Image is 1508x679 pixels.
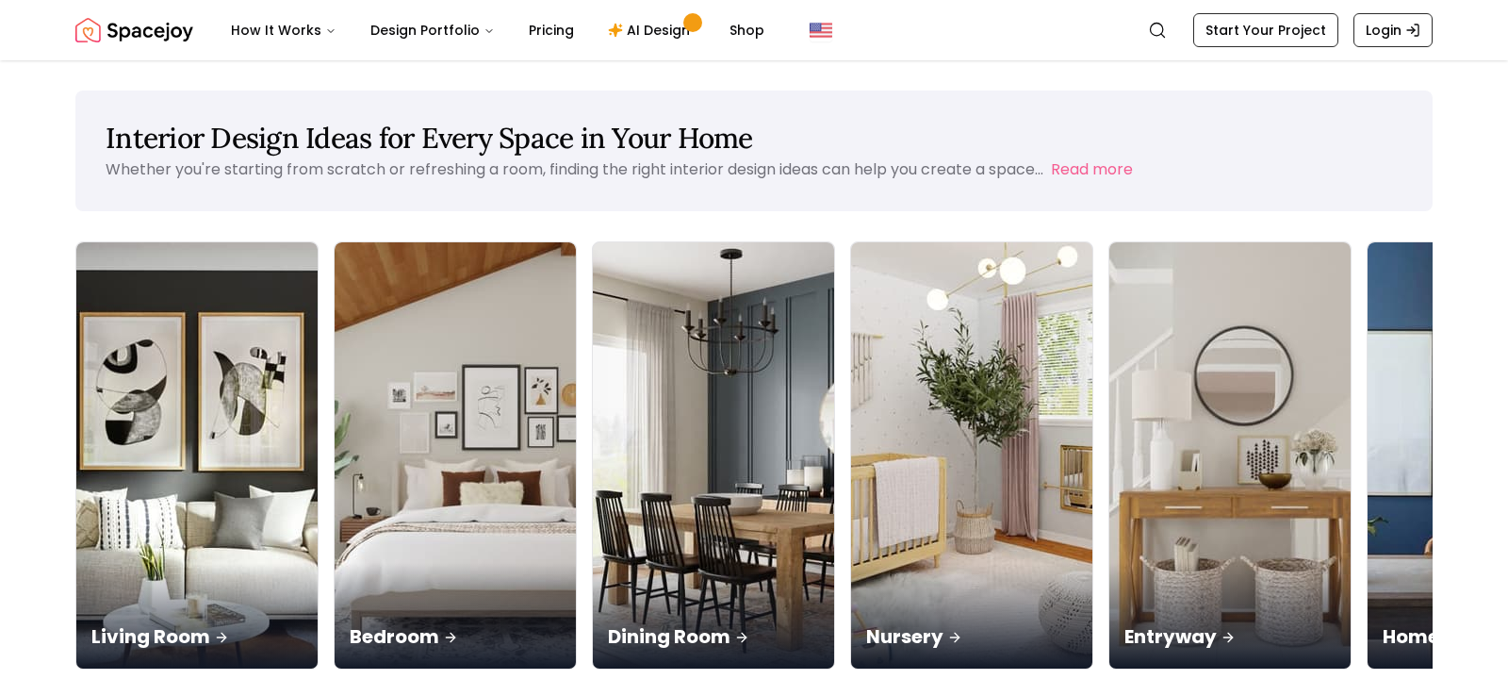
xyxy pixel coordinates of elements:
img: Entryway [1109,242,1351,669]
a: Dining RoomDining Room [592,241,835,670]
a: BedroomBedroom [334,241,577,670]
a: NurseryNursery [850,241,1093,670]
a: Spacejoy [75,11,193,49]
p: Nursery [866,623,1077,650]
p: Living Room [91,623,303,650]
a: Start Your Project [1193,13,1338,47]
a: EntrywayEntryway [1108,241,1352,670]
img: Spacejoy Logo [75,11,193,49]
p: Dining Room [608,623,819,650]
a: Pricing [514,11,589,49]
img: Bedroom [335,242,576,669]
a: AI Design [593,11,711,49]
img: United States [810,19,832,41]
button: How It Works [216,11,352,49]
img: Dining Room [593,242,834,669]
p: Bedroom [350,623,561,650]
nav: Main [216,11,779,49]
button: Read more [1051,158,1133,181]
a: Login [1353,13,1433,47]
p: Entryway [1124,623,1336,650]
h1: Interior Design Ideas for Every Space in Your Home [106,121,1402,155]
img: Nursery [851,242,1092,669]
p: Whether you're starting from scratch or refreshing a room, finding the right interior design idea... [106,158,1043,180]
a: Shop [714,11,779,49]
img: Living Room [76,242,318,669]
a: Living RoomLiving Room [75,241,319,670]
button: Design Portfolio [355,11,510,49]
